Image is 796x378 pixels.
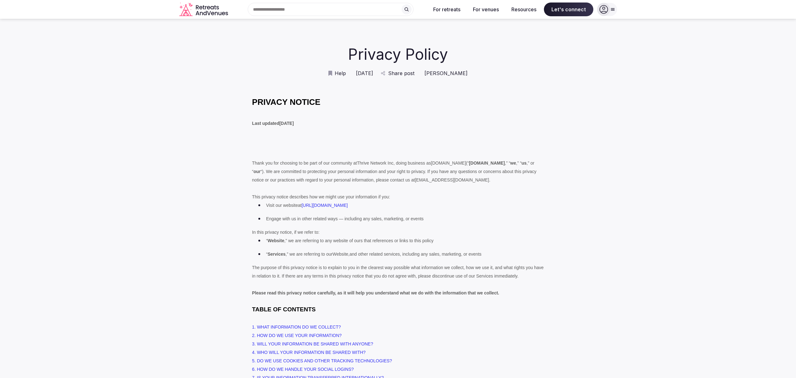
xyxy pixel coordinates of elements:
[252,194,390,199] span: This privacy notice describes how we might use your information if you:
[268,252,286,257] strong: Services
[422,70,468,77] a: [PERSON_NAME]
[252,121,294,126] span: Last updated
[252,341,373,346] a: 3. WILL YOUR INFORMATION BE SHARED WITH ANYONE?
[266,238,433,243] span: “ ,” we are referring to any website of ours that references or links to this policy
[415,177,489,182] bdt: [EMAIL_ADDRESS][DOMAIN_NAME]
[521,161,526,166] strong: us
[252,230,320,235] span: In this privacy notice, if we refer to:
[544,3,593,16] span: Let's connect
[254,169,261,174] strong: our
[252,367,354,372] a: 6. HOW DO WE HANDLE YOUR SOCIAL LOGINS?
[266,216,424,221] span: Engage with us in other related ways ― including any sales, marketing, or events
[279,121,294,126] bdt: [DATE]
[506,3,541,16] button: Resources
[266,252,350,257] span: “ ,” we are referring to our Website,
[266,203,348,208] span: Visit our website at
[252,161,505,166] span: Thank you for choosing to be part of our community at , doing business as (“
[268,238,284,243] strong: Website
[468,3,504,16] button: For venues
[302,203,348,208] a: [URL][DOMAIN_NAME]
[252,290,499,295] strong: Please read this privacy notice carefully, as it will help you understand what we do with the inf...
[510,161,516,166] strong: we
[431,161,466,166] bdt: [DOMAIN_NAME]
[357,161,393,166] bdt: Thrive Network Inc
[252,97,321,107] span: PRIVACY NOTICE
[252,358,392,363] a: 5. DO WE USE COOKIES AND OTHER TRACKING TECHNOLOGIES?
[252,161,536,182] span: ,” “ ,” “ ,” or “ “). We are committed to protecting your personal information and your right to ...
[252,306,316,313] span: TABLE OF CONTENTS
[428,3,465,16] button: For retreats
[179,3,229,17] svg: Retreats and Venues company logo
[252,333,342,338] a: 2. HOW DO WE USE YOUR INFORMATION?
[469,161,505,166] strong: [DOMAIN_NAME]
[335,70,346,77] span: Help
[328,70,346,77] a: Help
[179,3,229,17] a: Visit the homepage
[252,265,544,278] span: The purpose of this privacy notice is to explain to you in the clearest way possible what informa...
[252,350,366,355] a: 4. WHO WILL YOUR INFORMATION BE SHARED WITH?
[252,324,341,329] a: 1. WHAT INFORMATION DO WE COLLECT?
[350,252,482,257] span: and other related services, including any sales, marketing, or events
[388,70,414,77] span: Share post
[424,70,468,77] span: [PERSON_NAME]
[270,44,526,65] h1: Privacy Policy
